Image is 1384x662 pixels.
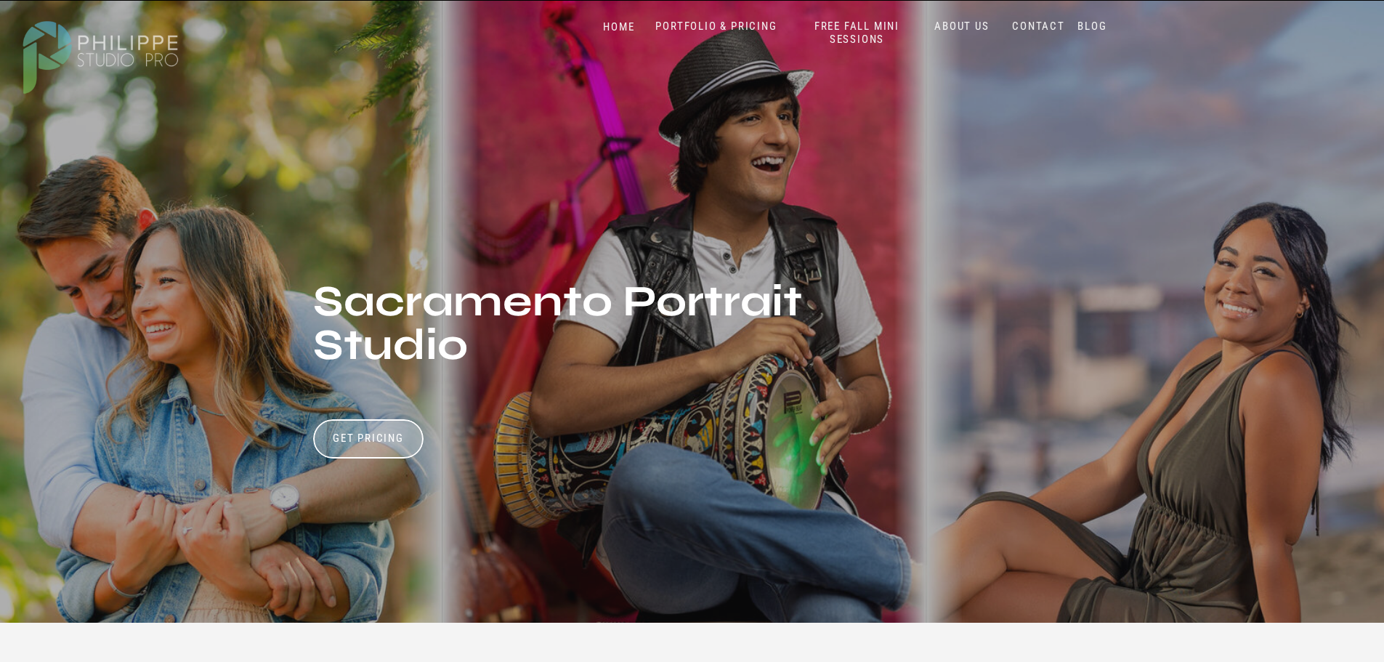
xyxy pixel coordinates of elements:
a: PORTFOLIO & PRICING [650,20,783,33]
a: Get Pricing [328,432,409,449]
a: BLOG [1075,20,1111,33]
a: FREE FALL MINI SESSIONS [797,20,918,47]
a: HOME [588,20,650,34]
a: CONTACT [1009,20,1069,33]
a: ABOUT US [931,20,993,33]
h1: Sacramento Portrait Studio [313,280,806,424]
